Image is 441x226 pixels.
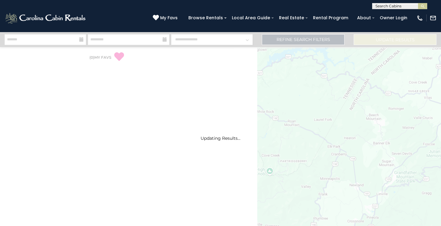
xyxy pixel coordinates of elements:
[276,13,307,23] a: Real Estate
[417,15,423,21] img: phone-regular-white.png
[5,12,87,24] img: White-1-2.png
[430,15,436,21] img: mail-regular-white.png
[153,15,179,21] a: My Favs
[185,13,226,23] a: Browse Rentals
[377,13,410,23] a: Owner Login
[310,13,351,23] a: Rental Program
[229,13,273,23] a: Local Area Guide
[160,15,178,21] span: My Favs
[354,13,374,23] a: About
